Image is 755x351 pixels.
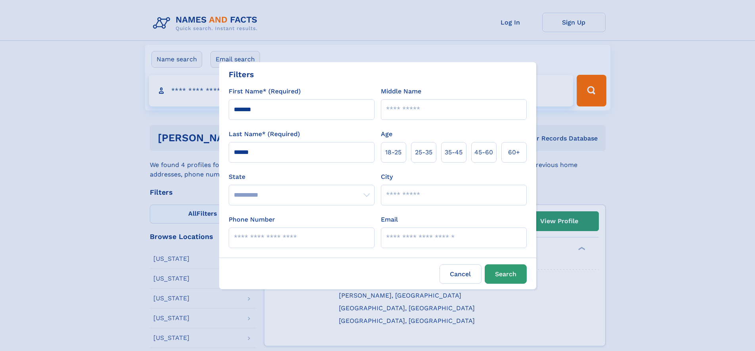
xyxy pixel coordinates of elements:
[381,87,421,96] label: Middle Name
[485,264,527,284] button: Search
[474,148,493,157] span: 45‑60
[229,68,254,80] div: Filters
[229,215,275,224] label: Phone Number
[229,87,301,96] label: First Name* (Required)
[415,148,432,157] span: 25‑35
[381,172,393,182] label: City
[440,264,482,284] label: Cancel
[381,215,398,224] label: Email
[445,148,463,157] span: 35‑45
[381,129,392,139] label: Age
[229,172,375,182] label: State
[508,148,520,157] span: 60+
[229,129,300,139] label: Last Name* (Required)
[385,148,401,157] span: 18‑25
